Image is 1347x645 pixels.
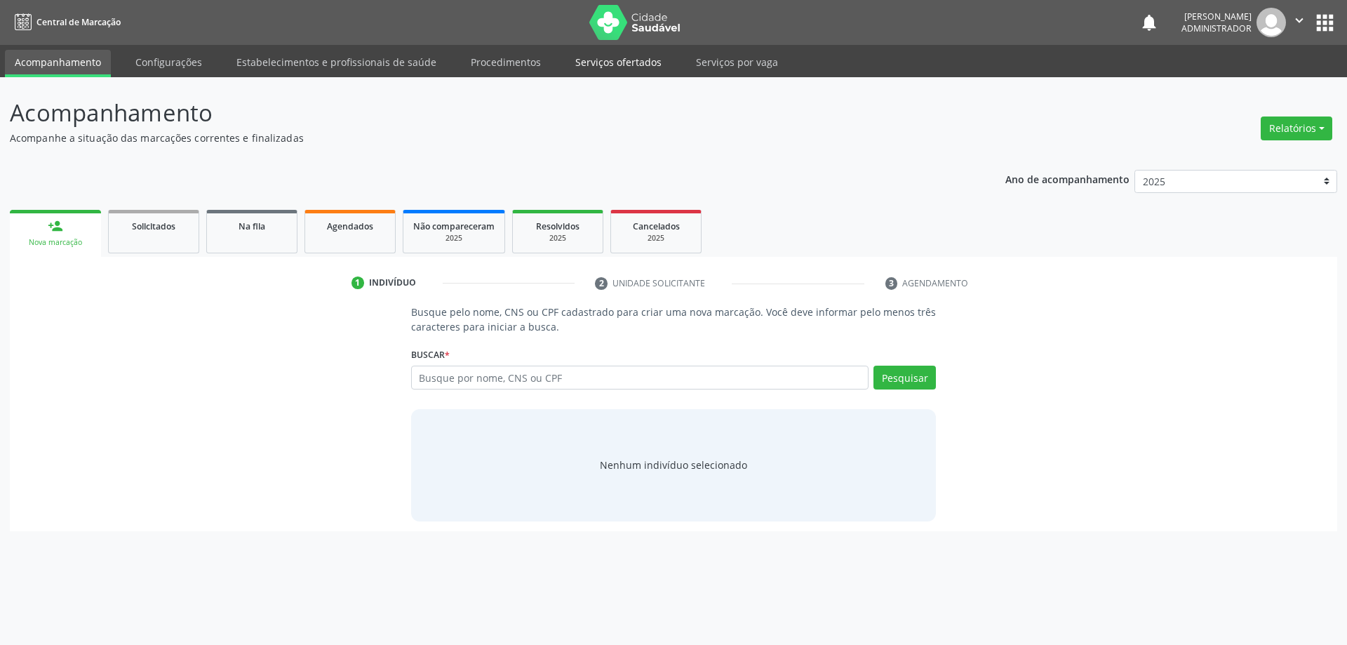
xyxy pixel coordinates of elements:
[327,220,373,232] span: Agendados
[461,50,551,74] a: Procedimentos
[1286,8,1313,37] button: 
[10,131,939,145] p: Acompanhe a situação das marcações correntes e finalizadas
[873,366,936,390] button: Pesquisar
[1181,22,1252,34] span: Administrador
[633,220,680,232] span: Cancelados
[413,220,495,232] span: Não compareceram
[1139,13,1159,32] button: notifications
[36,16,121,28] span: Central de Marcação
[20,237,91,248] div: Nova marcação
[126,50,212,74] a: Configurações
[48,218,63,234] div: person_add
[239,220,265,232] span: Na fila
[1313,11,1337,35] button: apps
[621,233,691,244] div: 2025
[1261,117,1332,140] button: Relatórios
[600,458,747,472] div: Nenhum indivíduo selecionado
[411,305,937,334] p: Busque pelo nome, CNS ou CPF cadastrado para criar uma nova marcação. Você deve informar pelo men...
[565,50,671,74] a: Serviços ofertados
[132,220,175,232] span: Solicitados
[1256,8,1286,37] img: img
[369,277,416,289] div: Indivíduo
[413,233,495,244] div: 2025
[10,95,939,131] p: Acompanhamento
[1292,13,1307,28] i: 
[10,11,121,34] a: Central de Marcação
[351,277,364,289] div: 1
[1181,11,1252,22] div: [PERSON_NAME]
[411,344,450,366] label: Buscar
[227,50,446,74] a: Estabelecimentos e profissionais de saúde
[523,233,593,244] div: 2025
[686,50,788,74] a: Serviços por vaga
[1005,170,1130,187] p: Ano de acompanhamento
[411,366,869,390] input: Busque por nome, CNS ou CPF
[5,50,111,77] a: Acompanhamento
[536,220,579,232] span: Resolvidos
